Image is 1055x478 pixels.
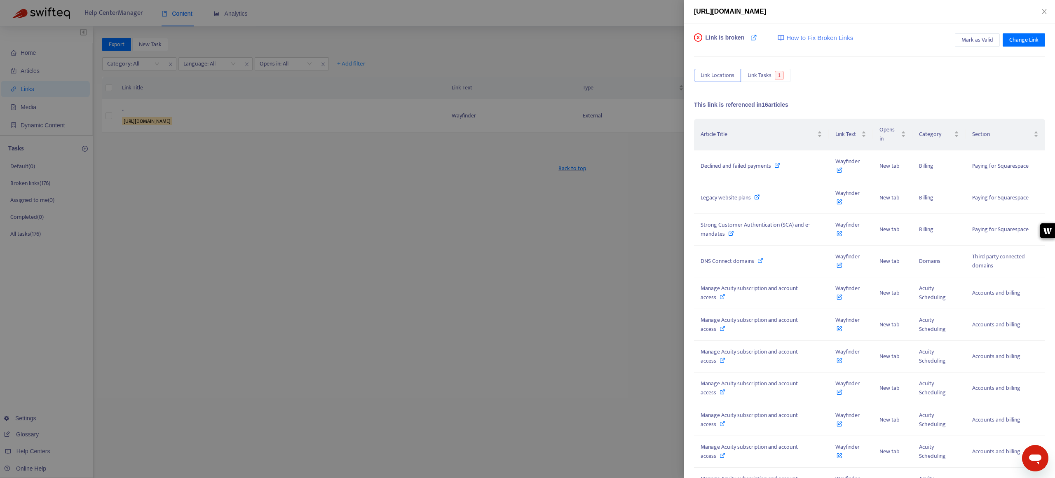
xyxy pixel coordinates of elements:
span: New tab [879,256,900,266]
span: close-circle [694,33,702,42]
span: Accounts and billing [972,415,1020,424]
span: Acuity Scheduling [919,379,946,397]
span: Paying for Squarespace [972,161,1029,171]
span: Manage Acuity subscription and account access [701,410,798,429]
img: image-link [778,35,784,41]
span: Manage Acuity subscription and account access [701,315,798,334]
span: New tab [879,288,900,298]
button: Mark as Valid [955,33,1000,47]
span: New tab [879,447,900,456]
span: Link is broken [706,33,745,50]
span: Acuity Scheduling [919,284,946,302]
span: Wayfinder [835,442,860,461]
span: New tab [879,193,900,202]
span: Wayfinder [835,347,860,366]
span: Article Title [701,130,816,139]
span: Section [972,130,1032,139]
span: New tab [879,161,900,171]
span: Accounts and billing [972,383,1020,393]
span: Wayfinder [835,188,860,207]
span: Acuity Scheduling [919,315,946,334]
span: Wayfinder [835,157,860,175]
span: Manage Acuity subscription and account access [701,284,798,302]
span: Manage Acuity subscription and account access [701,379,798,397]
span: How to Fix Broken Links [786,33,853,43]
th: Category [912,119,966,150]
span: [URL][DOMAIN_NAME] [694,8,766,15]
span: Mark as Valid [961,35,993,45]
span: New tab [879,320,900,329]
span: Accounts and billing [972,288,1020,298]
span: Domains [919,256,940,266]
span: Declined and failed payments [701,161,771,171]
th: Article Title [694,119,829,150]
th: Opens in [873,119,912,150]
span: Accounts and billing [972,320,1020,329]
span: Billing [919,225,933,234]
span: New tab [879,383,900,393]
iframe: Button to launch messaging window [1022,445,1048,471]
span: Billing [919,161,933,171]
span: Link Locations [701,71,734,80]
span: Paying for Squarespace [972,193,1029,202]
span: 1 [775,71,784,80]
span: Paying for Squarespace [972,225,1029,234]
span: DNS Connect domains [701,256,754,266]
span: Manage Acuity subscription and account access [701,442,798,461]
span: Billing [919,193,933,202]
span: Wayfinder [835,410,860,429]
span: Link Text [835,130,860,139]
button: Close [1039,8,1050,16]
span: Acuity Scheduling [919,410,946,429]
span: Link Tasks [748,71,771,80]
span: Opens in [879,125,899,143]
th: Section [966,119,1045,150]
span: Legacy website plans [701,193,751,202]
span: Wayfinder [835,379,860,397]
span: Strong Customer Authentication (SCA) and e-mandates [701,220,810,239]
button: Link Tasks1 [741,69,790,82]
span: This link is referenced in 16 articles [694,101,788,108]
span: Wayfinder [835,315,860,334]
span: Manage Acuity subscription and account access [701,347,798,366]
span: Wayfinder [835,220,860,239]
span: Change Link [1009,35,1039,45]
th: Link Text [829,119,873,150]
span: New tab [879,351,900,361]
a: How to Fix Broken Links [778,33,853,43]
span: Third party connected domains [972,252,1025,270]
button: Link Locations [694,69,741,82]
span: close [1041,8,1048,15]
span: New tab [879,415,900,424]
span: Acuity Scheduling [919,442,946,461]
span: Category [919,130,952,139]
span: Acuity Scheduling [919,347,946,366]
span: Wayfinder [835,284,860,302]
span: Accounts and billing [972,351,1020,361]
span: Accounts and billing [972,447,1020,456]
span: Wayfinder [835,252,860,270]
button: Change Link [1003,33,1045,47]
span: New tab [879,225,900,234]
